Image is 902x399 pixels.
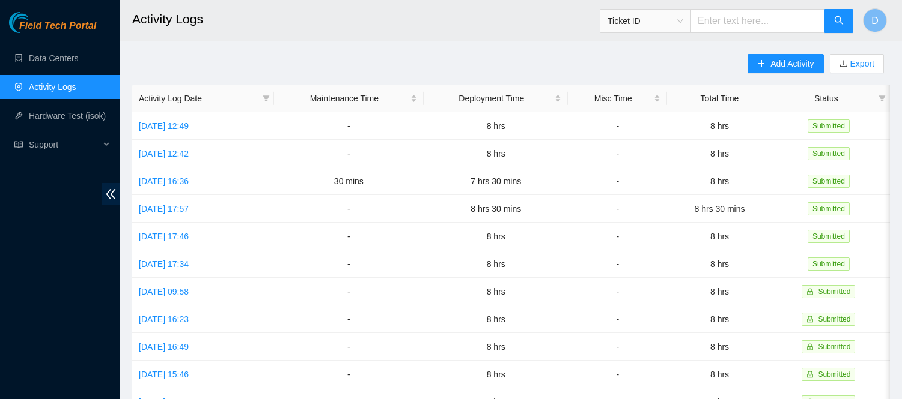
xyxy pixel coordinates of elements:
[274,223,424,250] td: -
[818,287,850,296] span: Submitted
[139,342,189,352] a: [DATE] 16:49
[424,223,568,250] td: 8 hrs
[29,82,76,92] a: Activity Logs
[834,16,844,27] span: search
[139,232,189,241] a: [DATE] 17:46
[667,278,772,305] td: 8 hrs
[568,305,667,333] td: -
[757,59,766,69] span: plus
[139,204,189,214] a: [DATE] 17:57
[568,250,667,278] td: -
[808,202,850,215] span: Submitted
[690,9,825,33] input: Enter text here...
[9,22,96,37] a: Akamai TechnologiesField Tech Portal
[667,167,772,195] td: 8 hrs
[568,361,667,388] td: -
[274,305,424,333] td: -
[667,361,772,388] td: 8 hrs
[568,278,667,305] td: -
[139,176,189,186] a: [DATE] 16:36
[818,315,850,323] span: Submitted
[667,223,772,250] td: 8 hrs
[139,149,189,158] a: [DATE] 12:42
[871,13,879,28] span: D
[568,167,667,195] td: -
[139,287,189,296] a: [DATE] 09:58
[424,140,568,167] td: 8 hrs
[808,230,850,243] span: Submitted
[848,59,874,68] a: Export
[748,54,823,73] button: plusAdd Activity
[139,314,189,324] a: [DATE] 16:23
[806,371,814,378] span: lock
[779,92,874,105] span: Status
[274,250,424,278] td: -
[667,305,772,333] td: 8 hrs
[808,175,850,188] span: Submitted
[568,140,667,167] td: -
[424,250,568,278] td: 8 hrs
[424,278,568,305] td: 8 hrs
[818,343,850,351] span: Submitted
[29,53,78,63] a: Data Centers
[274,112,424,140] td: -
[876,89,888,107] span: filter
[824,9,853,33] button: search
[274,140,424,167] td: -
[424,167,568,195] td: 7 hrs 30 mins
[29,111,106,121] a: Hardware Test (isok)
[667,85,772,112] th: Total Time
[879,95,886,102] span: filter
[667,195,772,223] td: 8 hrs 30 mins
[568,195,667,223] td: -
[808,119,850,133] span: Submitted
[274,333,424,361] td: -
[808,147,850,160] span: Submitted
[806,316,814,323] span: lock
[274,195,424,223] td: -
[568,223,667,250] td: -
[608,12,683,30] span: Ticket ID
[139,259,189,269] a: [DATE] 17:34
[260,89,272,107] span: filter
[667,140,772,167] td: 8 hrs
[139,370,189,379] a: [DATE] 15:46
[29,133,100,157] span: Support
[568,112,667,140] td: -
[19,20,96,32] span: Field Tech Portal
[424,305,568,333] td: 8 hrs
[806,288,814,295] span: lock
[263,95,270,102] span: filter
[424,333,568,361] td: 8 hrs
[818,370,850,379] span: Submitted
[808,257,850,271] span: Submitted
[667,112,772,140] td: 8 hrs
[14,140,23,149] span: read
[139,121,189,131] a: [DATE] 12:49
[424,195,568,223] td: 8 hrs 30 mins
[770,57,814,70] span: Add Activity
[568,333,667,361] td: -
[274,167,424,195] td: 30 mins
[274,361,424,388] td: -
[139,92,258,105] span: Activity Log Date
[863,8,887,32] button: D
[424,361,568,388] td: 8 hrs
[840,59,848,69] span: download
[424,112,568,140] td: 8 hrs
[667,333,772,361] td: 8 hrs
[667,250,772,278] td: 8 hrs
[830,54,884,73] button: downloadExport
[102,183,120,205] span: double-left
[274,278,424,305] td: -
[9,12,61,33] img: Akamai Technologies
[806,343,814,350] span: lock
